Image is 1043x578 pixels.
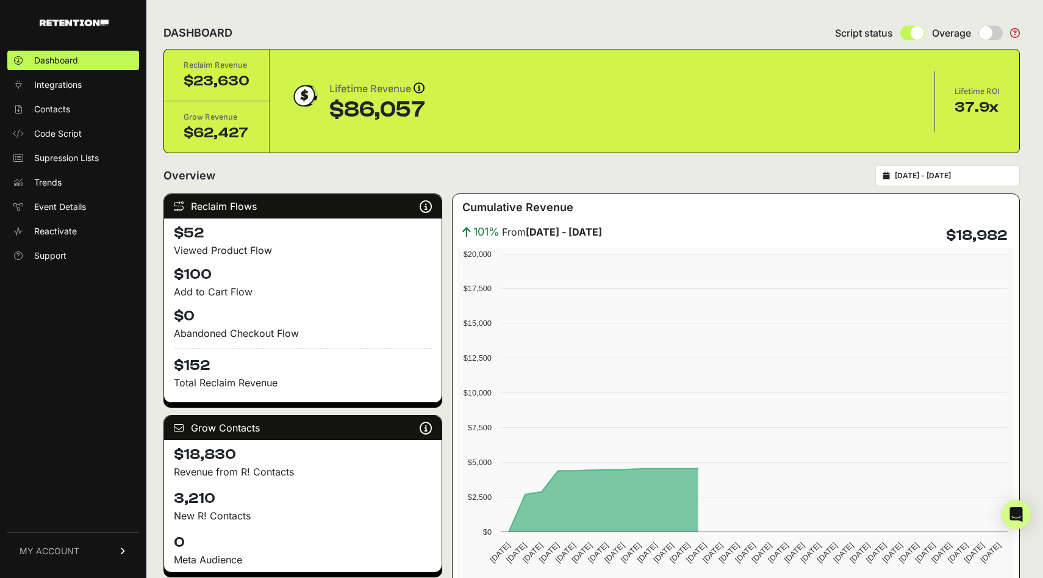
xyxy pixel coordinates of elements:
div: Viewed Product Flow [174,243,432,258]
div: Lifetime Revenue [329,81,425,98]
text: [DATE] [979,541,1003,565]
text: [DATE] [962,541,986,565]
text: [DATE] [766,541,790,565]
div: $62,427 [184,123,249,143]
span: Contacts [34,103,70,115]
text: [DATE] [554,541,578,565]
img: Retention.com [40,20,109,26]
text: $12,500 [464,353,492,363]
text: [DATE] [734,541,758,565]
text: $0 [483,527,492,536]
text: [DATE] [489,541,512,565]
h4: 3,210 [174,489,432,508]
div: Grow Revenue [184,111,249,123]
div: Meta Audience [174,552,432,567]
text: $15,000 [464,319,492,328]
text: [DATE] [537,541,561,565]
strong: [DATE] - [DATE] [526,226,602,238]
text: [DATE] [750,541,773,565]
a: MY ACCOUNT [7,532,139,569]
div: Reclaim Flows [164,194,442,219]
img: dollar-coin-05c43ed7efb7bc0c12610022525b4bbbb207c7efeef5aecc26f025e68dcafac9.png [289,81,320,111]
div: 37.9x [955,98,1000,117]
text: [DATE] [864,541,888,565]
span: Reactivate [34,225,77,237]
a: Support [7,246,139,266]
p: Revenue from R! Contacts [174,464,432,479]
div: $23,630 [184,71,249,91]
div: Abandoned Checkout Flow [174,326,432,341]
text: [DATE] [668,541,692,565]
text: [DATE] [815,541,839,565]
text: [DATE] [881,541,905,565]
h4: $18,830 [174,445,432,464]
h4: $18,982 [946,226,1007,245]
a: Supression Lists [7,148,139,168]
div: Grow Contacts [164,416,442,440]
span: MY ACCOUNT [20,545,79,557]
text: [DATE] [521,541,545,565]
span: Integrations [34,79,82,91]
text: $20,000 [464,250,492,259]
text: [DATE] [848,541,872,565]
h4: $100 [174,265,432,284]
div: $86,057 [329,98,425,122]
text: [DATE] [636,541,659,565]
h4: $52 [174,223,432,243]
div: Reclaim Revenue [184,59,249,71]
div: Open Intercom Messenger [1002,500,1031,529]
h4: $0 [174,306,432,326]
text: $2,500 [468,493,492,502]
text: [DATE] [652,541,676,565]
text: $17,500 [464,284,492,293]
text: [DATE] [930,541,953,565]
text: [DATE] [586,541,610,565]
h3: Cumulative Revenue [462,199,573,216]
a: Event Details [7,197,139,217]
h4: $152 [174,348,432,375]
text: $7,500 [468,423,492,432]
a: Integrations [7,75,139,95]
text: [DATE] [946,541,970,565]
text: [DATE] [701,541,725,565]
h2: Overview [163,167,215,184]
span: Supression Lists [34,152,99,164]
text: [DATE] [717,541,741,565]
span: Trends [34,176,62,189]
text: [DATE] [684,541,708,565]
span: Support [34,250,66,262]
p: Total Reclaim Revenue [174,375,432,390]
h2: DASHBOARD [163,24,232,42]
text: [DATE] [783,541,806,565]
text: [DATE] [619,541,643,565]
span: Overage [932,26,971,40]
a: Reactivate [7,222,139,241]
text: [DATE] [832,541,856,565]
h4: 0 [174,533,432,552]
text: [DATE] [897,541,921,565]
a: Dashboard [7,51,139,70]
a: Contacts [7,99,139,119]
text: $5,000 [468,458,492,467]
text: [DATE] [504,541,528,565]
span: Script status [835,26,893,40]
p: New R! Contacts [174,508,432,523]
a: Code Script [7,124,139,143]
text: [DATE] [603,541,626,565]
span: Dashboard [34,54,78,67]
text: [DATE] [570,541,594,565]
span: Code Script [34,128,82,140]
a: Trends [7,173,139,192]
span: Event Details [34,201,86,213]
text: [DATE] [914,541,937,565]
text: [DATE] [799,541,823,565]
span: From [502,225,602,239]
div: Lifetime ROI [955,85,1000,98]
span: 101% [473,223,500,240]
text: $10,000 [464,388,492,397]
div: Add to Cart Flow [174,284,432,299]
